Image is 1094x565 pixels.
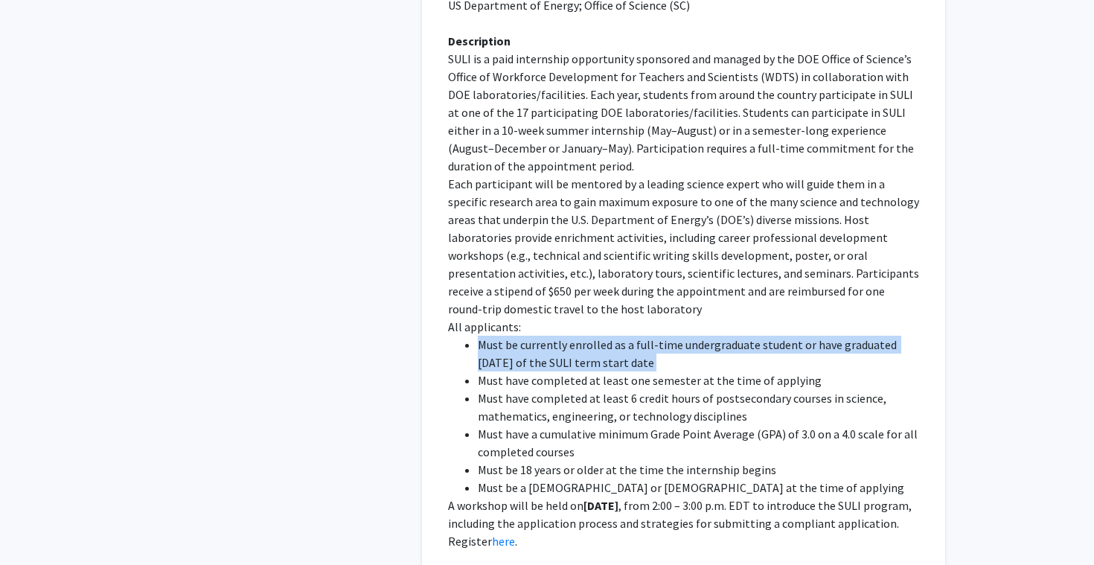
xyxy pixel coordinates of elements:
li: Must have completed at least 6 credit hours of postsecondary courses in science, mathematics, eng... [478,389,919,425]
strong: [DATE] [583,498,618,513]
p: All applicants: [448,318,919,336]
strong: Description [448,33,511,48]
p: SULI is a paid internship opportunity sponsored and managed by the DOE Office of Science’s Office... [448,50,919,175]
p: Each participant will be mentored by a leading science expert who will guide them in a specific r... [448,175,919,318]
a: here [492,534,515,549]
iframe: Chat [11,498,63,554]
p: A workshop will be held on , from 2:00 – 3:00 p.m. EDT to introduce the SULI program, including t... [448,497,919,550]
li: Must have a cumulative minimum Grade Point Average (GPA) of 3.0 on a 4.0 scale for all completed ... [478,425,919,461]
li: Must be currently enrolled as a full-time undergraduate student or have graduated [DATE] of the S... [478,336,919,371]
li: Must be 18 years or older at the time the internship begins [478,461,919,479]
li: Must be a [DEMOGRAPHIC_DATA] or [DEMOGRAPHIC_DATA] at the time of applying [478,479,919,497]
li: Must have completed at least one semester at the time of applying [478,371,919,389]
